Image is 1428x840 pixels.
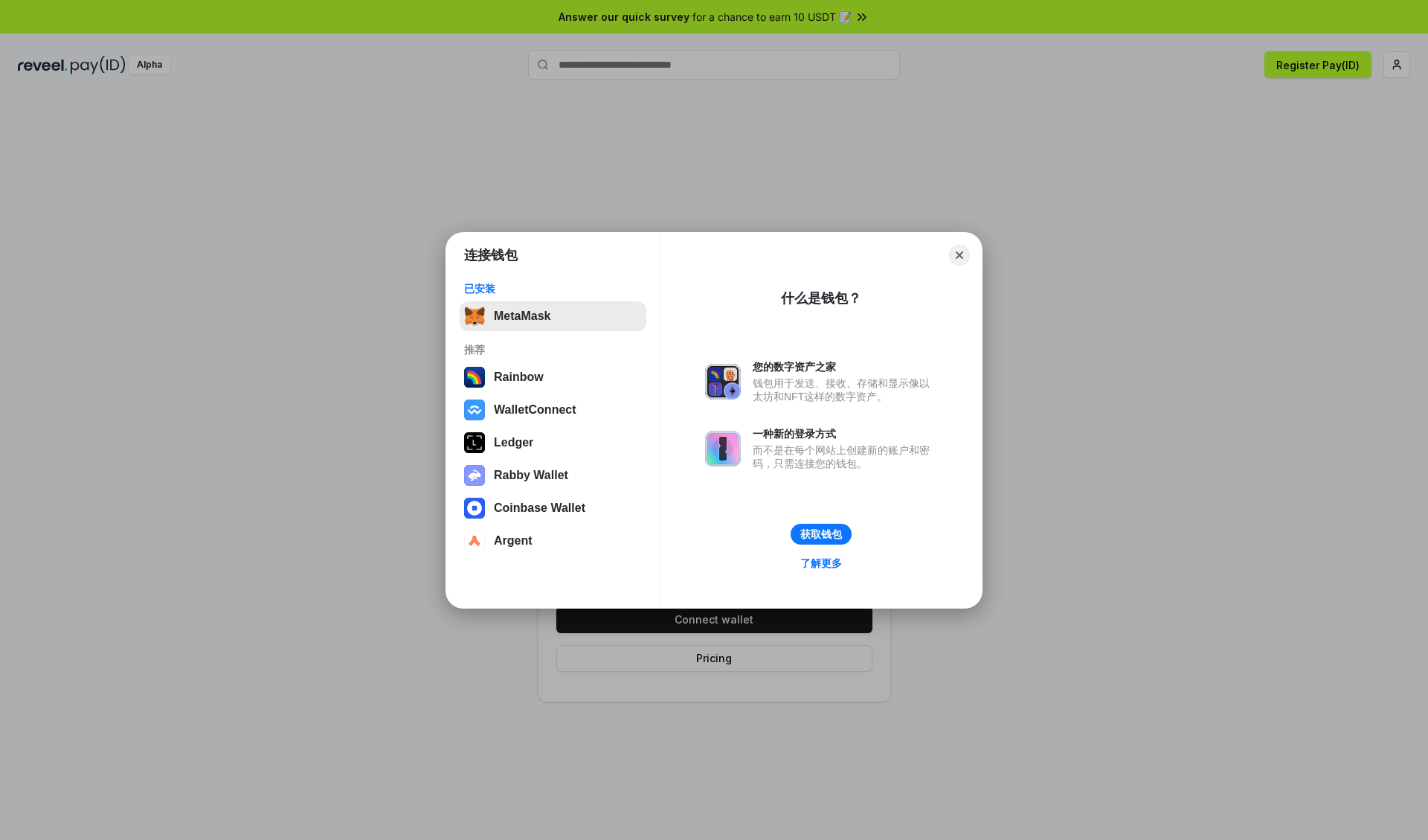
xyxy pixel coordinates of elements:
[494,371,544,384] div: Rainbow
[494,534,533,548] div: Argent
[460,362,646,392] button: Rainbow
[460,301,646,331] button: MetaMask
[949,245,970,266] button: Close
[494,403,576,417] div: WalletConnect
[460,526,646,556] button: Argent
[494,436,533,449] div: Ledger
[464,306,485,327] img: svg+xml,%3Csvg%20fill%3D%22none%22%20height%3D%2233%22%20viewBox%3D%220%200%2035%2033%22%20width%...
[800,528,842,541] div: 获取钱包
[464,367,485,388] img: svg+xml,%3Csvg%20width%3D%22120%22%20height%3D%22120%22%20viewBox%3D%220%200%20120%20120%22%20fil...
[753,360,937,373] div: 您的数字资产之家
[494,469,568,482] div: Rabby Wallet
[460,395,646,425] button: WalletConnect
[460,493,646,523] button: Coinbase Wallet
[464,498,485,519] img: svg+xml,%3Csvg%20width%3D%2228%22%20height%3D%2228%22%20viewBox%3D%220%200%2028%2028%22%20fill%3D...
[464,432,485,453] img: svg+xml,%3Csvg%20xmlns%3D%22http%3A%2F%2Fwww.w3.org%2F2000%2Fsvg%22%20width%3D%2228%22%20height%3...
[464,343,642,356] div: 推荐
[705,431,741,467] img: svg+xml,%3Csvg%20xmlns%3D%22http%3A%2F%2Fwww.w3.org%2F2000%2Fsvg%22%20fill%3D%22none%22%20viewBox...
[460,461,646,490] button: Rabby Wallet
[781,289,861,307] div: 什么是钱包？
[753,376,937,403] div: 钱包用于发送、接收、存储和显示像以太坊和NFT这样的数字资产。
[800,557,842,570] div: 了解更多
[753,427,937,440] div: 一种新的登录方式
[464,282,642,295] div: 已安装
[460,428,646,458] button: Ledger
[464,465,485,486] img: svg+xml,%3Csvg%20xmlns%3D%22http%3A%2F%2Fwww.w3.org%2F2000%2Fsvg%22%20fill%3D%22none%22%20viewBox...
[464,246,518,264] h1: 连接钱包
[494,501,585,515] div: Coinbase Wallet
[791,554,851,573] a: 了解更多
[753,443,937,470] div: 而不是在每个网站上创建新的账户和密码，只需连接您的钱包。
[791,524,852,545] button: 获取钱包
[464,400,485,420] img: svg+xml,%3Csvg%20width%3D%2228%22%20height%3D%2228%22%20viewBox%3D%220%200%2028%2028%22%20fill%3D...
[705,364,741,400] img: svg+xml,%3Csvg%20xmlns%3D%22http%3A%2F%2Fwww.w3.org%2F2000%2Fsvg%22%20fill%3D%22none%22%20viewBox...
[494,310,550,323] div: MetaMask
[464,530,485,551] img: svg+xml,%3Csvg%20width%3D%2228%22%20height%3D%2228%22%20viewBox%3D%220%200%2028%2028%22%20fill%3D...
